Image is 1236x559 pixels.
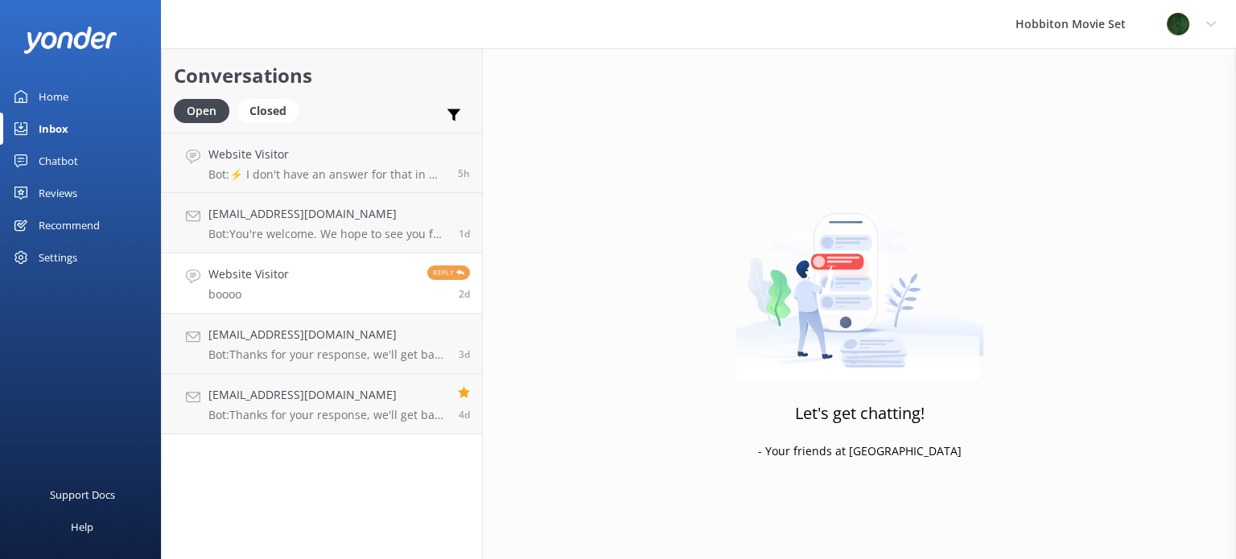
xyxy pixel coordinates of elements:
p: Bot: You're welcome. We hope to see you for an adventure soon! [208,227,447,241]
img: 34-1625720359.png [1166,12,1190,36]
p: Bot: ⚡ I don't have an answer for that in my knowledge base. Please try and rephrase your questio... [208,167,446,182]
a: [EMAIL_ADDRESS][DOMAIN_NAME]Bot:Thanks for your response, we'll get back to you as soon as we can... [162,314,482,374]
div: Help [71,511,93,543]
p: - Your friends at [GEOGRAPHIC_DATA] [758,442,962,460]
img: yonder-white-logo.png [24,27,117,53]
span: Reply [427,265,470,280]
span: 12:15pm 07-Aug-2025 (UTC +12:00) Pacific/Auckland [459,408,470,421]
span: 01:52pm 08-Aug-2025 (UTC +12:00) Pacific/Auckland [459,347,470,361]
span: 12:13pm 10-Aug-2025 (UTC +12:00) Pacific/Auckland [459,227,470,240]
div: Support Docs [50,479,115,511]
a: Website VisitorBot:⚡ I don't have an answer for that in my knowledge base. Please try and rephras... [162,133,482,193]
a: Closed [237,101,307,119]
span: 09:08am 11-Aug-2025 (UTC +12:00) Pacific/Auckland [458,166,470,180]
div: Closed [237,99,299,123]
p: Bot: Thanks for your response, we'll get back to you as soon as we can during opening hours. [208,347,447,362]
div: Inbox [39,113,68,145]
a: Open [174,101,237,119]
div: Recommend [39,209,100,241]
div: Settings [39,241,77,273]
img: artwork of a man stealing a conversation from at giant smartphone [735,179,984,380]
a: Website VisitorbooooReply2d [162,253,482,314]
h4: [EMAIL_ADDRESS][DOMAIN_NAME] [208,326,447,343]
h4: Website Visitor [208,265,289,283]
h4: [EMAIL_ADDRESS][DOMAIN_NAME] [208,386,446,404]
a: [EMAIL_ADDRESS][DOMAIN_NAME]Bot:You're welcome. We hope to see you for an adventure soon!1d [162,193,482,253]
div: Open [174,99,229,123]
div: Chatbot [39,145,78,177]
h4: [EMAIL_ADDRESS][DOMAIN_NAME] [208,205,447,223]
h2: Conversations [174,60,470,91]
span: 08:26pm 08-Aug-2025 (UTC +12:00) Pacific/Auckland [459,287,470,301]
div: Reviews [39,177,77,209]
h4: Website Visitor [208,146,446,163]
a: [EMAIL_ADDRESS][DOMAIN_NAME]Bot:Thanks for your response, we'll get back to you as soon as we can... [162,374,482,434]
div: Home [39,80,68,113]
h3: Let's get chatting! [795,401,925,426]
p: Bot: Thanks for your response, we'll get back to you as soon as we can during opening hours. [208,408,446,422]
p: boooo [208,287,289,302]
